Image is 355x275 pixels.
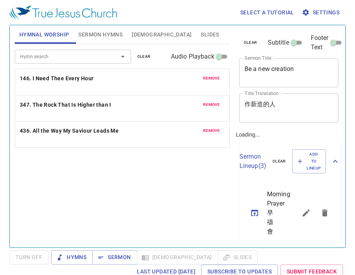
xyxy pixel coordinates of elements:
span: Sermon [98,253,131,262]
span: remove [203,127,220,134]
button: Hymns [51,250,93,265]
button: Add to Lineup [292,149,326,174]
button: remove [198,100,225,109]
span: Hymnal Worship [19,30,69,40]
span: remove [203,101,220,108]
span: Audio Playback [171,52,214,61]
button: clear [133,52,155,61]
span: Hymns [57,253,86,262]
button: Select a tutorial [237,5,297,20]
textarea: Be a new creation [245,65,333,80]
span: Sermon Hymns [78,30,122,40]
span: Footer Text [311,33,329,52]
div: Sermon Lineup(3)clearAdd to Lineup [239,142,340,182]
img: True Jesus Church [9,5,117,19]
textarea: 作新造的人 [245,100,333,115]
span: remove [203,75,220,82]
span: clear [244,39,257,46]
button: remove [198,126,225,135]
span: Morning Prayer 早禱會 [267,190,278,236]
div: Loading... [233,22,343,244]
span: Add to Lineup [297,151,321,172]
button: clear [268,157,291,166]
button: 146. I Need Thee Every Hour [20,74,95,83]
span: Subtitle [268,38,289,47]
span: clear [272,158,286,165]
span: [DEMOGRAPHIC_DATA] [132,30,191,40]
span: Settings [303,8,339,17]
button: Sermon [92,250,137,265]
button: Open [117,51,128,62]
p: Sermon Lineup ( 3 ) [240,152,266,171]
button: Settings [300,5,343,20]
button: 436. All the Way My Saviour Leads Me [20,126,120,136]
button: remove [198,74,225,83]
button: 347. The Rock That Is Higher than I [20,100,112,110]
b: 347. The Rock That Is Higher than I [20,100,111,110]
b: 146. I Need Thee Every Hour [20,74,94,83]
span: Slides [201,30,219,40]
b: 436. All the Way My Saviour Leads Me [20,126,119,136]
span: clear [137,53,151,60]
button: clear [239,38,262,47]
span: Select a tutorial [240,8,294,17]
